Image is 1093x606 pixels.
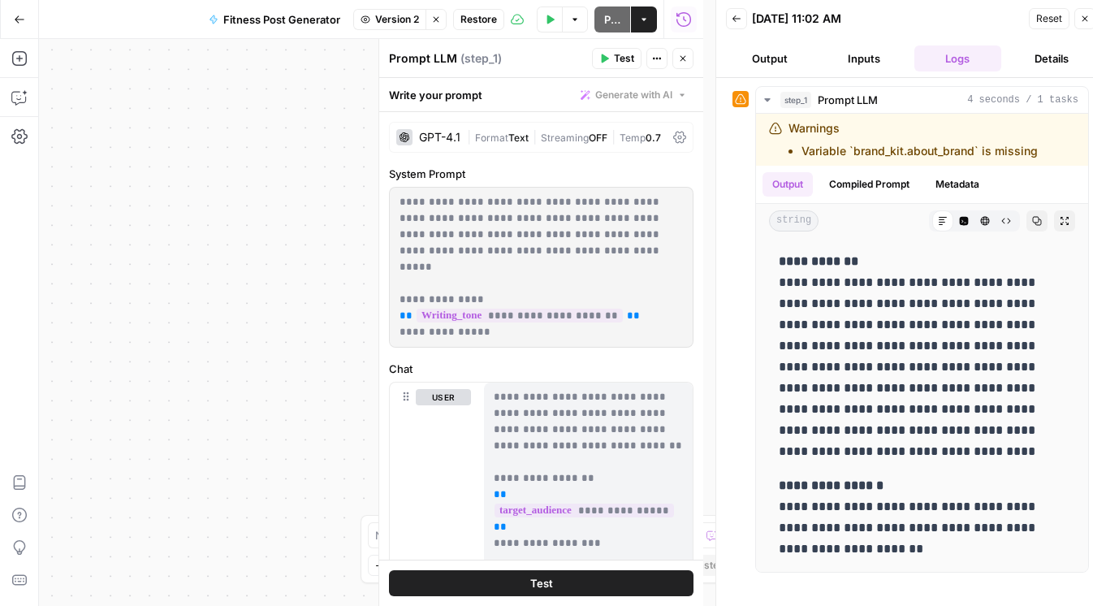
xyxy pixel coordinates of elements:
[416,389,471,405] button: user
[460,12,497,27] span: Restore
[389,570,693,596] button: Test
[589,132,607,144] span: OFF
[594,6,630,32] button: Publish
[529,128,541,145] span: |
[475,132,508,144] span: Format
[756,114,1088,572] div: 4 seconds / 1 tasks
[607,128,620,145] span: |
[574,84,693,106] button: Generate with AI
[620,132,646,144] span: Temp
[453,9,504,30] button: Restore
[756,87,1088,113] button: 4 seconds / 1 tasks
[801,143,1038,159] li: Variable `brand_kit.about_brand` is missing
[646,132,661,144] span: 0.7
[375,12,419,27] span: Version 2
[604,11,620,28] span: Publish
[508,132,529,144] span: Text
[820,45,908,71] button: Inputs
[1036,11,1062,26] span: Reset
[389,50,587,67] div: Prompt LLM
[818,92,878,108] span: Prompt LLM
[685,555,725,576] button: Paste
[1029,8,1069,29] button: Reset
[614,51,634,66] span: Test
[788,120,1038,159] div: Warnings
[819,172,919,197] button: Compiled Prompt
[769,210,819,232] span: string
[726,45,814,71] button: Output
[467,128,475,145] span: |
[541,132,589,144] span: Streaming
[389,361,693,377] label: Chat
[223,11,340,28] span: Fitness Post Generator
[379,78,703,111] div: Write your prompt
[460,50,502,67] span: ( step_1 )
[419,132,460,143] div: GPT-4.1
[199,6,350,32] button: Fitness Post Generator
[763,172,813,197] button: Output
[353,9,426,30] button: Version 2
[914,45,1002,71] button: Logs
[389,166,693,182] label: System Prompt
[592,48,642,69] button: Test
[595,88,672,102] span: Generate with AI
[530,575,553,591] span: Test
[780,92,811,108] span: step_1
[926,172,989,197] button: Metadata
[692,558,719,573] span: Paste
[967,93,1078,107] span: 4 seconds / 1 tasks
